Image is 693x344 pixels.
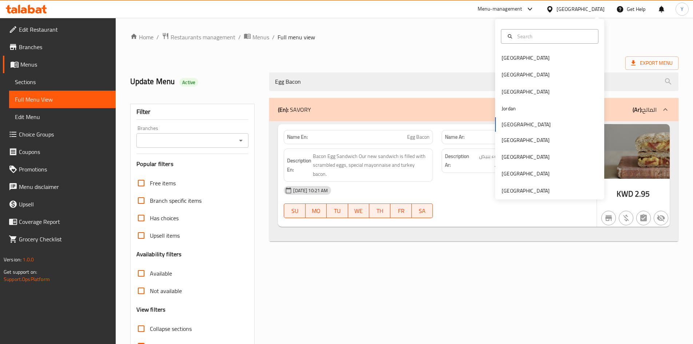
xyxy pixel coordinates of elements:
div: [GEOGRAPHIC_DATA] [502,54,550,62]
a: Edit Menu [9,108,116,126]
span: SA [415,206,430,216]
input: search [269,72,678,91]
div: [GEOGRAPHIC_DATA] [502,187,550,195]
span: Restaurants management [171,33,235,41]
strong: Description En: [287,156,311,174]
span: KWD [617,187,633,201]
p: SAVORY [278,105,311,114]
button: Not branch specific item [601,211,616,225]
a: Upsell [3,195,116,213]
li: / [238,33,241,41]
b: (Ar): [633,104,642,115]
div: (En): SAVORY(Ar):المالح [269,98,678,121]
div: [GEOGRAPHIC_DATA] [502,153,550,161]
span: TU [330,206,345,216]
strong: Description Ar: [445,152,469,170]
a: Support.OpsPlatform [4,274,50,284]
span: Active [179,79,198,86]
button: Purchased item [619,211,633,225]
a: Coverage Report [3,213,116,230]
span: Version: [4,255,21,264]
span: Menus [252,33,269,41]
span: Free items [150,179,176,187]
h3: Popular filters [136,160,249,168]
h3: Availability filters [136,250,182,258]
span: Coupons [19,147,110,156]
a: Grocery Checklist [3,230,116,248]
button: TH [369,203,390,218]
button: WE [348,203,369,218]
span: Choice Groups [19,130,110,139]
span: Upsell [19,200,110,209]
button: FR [390,203,411,218]
span: ساندويتش بيض مقددساندويتشنا جديد مملوء ببيض مخفوق، مايونيز خاص و لحم ديك رومي مقدد. [471,152,588,170]
span: Not available [150,286,182,295]
div: Menu-management [478,5,522,13]
a: Choice Groups [3,126,116,143]
div: Jordan [502,104,516,112]
div: [GEOGRAPHIC_DATA] [502,170,550,178]
span: Egg Bacon [407,133,430,141]
div: [GEOGRAPHIC_DATA] [557,5,605,13]
span: Upsell items [150,231,180,240]
a: Restaurants management [162,32,235,42]
button: Open [236,135,246,146]
button: SU [284,203,305,218]
button: Not has choices [636,211,651,225]
a: Menus [244,32,269,42]
span: Branch specific items [150,196,202,205]
span: Grocery Checklist [19,235,110,244]
button: Not available [654,211,668,225]
div: (En): SAVORY(Ar):المالح [269,121,678,242]
input: Search [514,32,594,40]
div: [GEOGRAPHIC_DATA] [502,136,550,144]
span: Edit Restaurant [19,25,110,34]
span: Full Menu View [15,95,110,104]
strong: Name Ar: [445,133,465,141]
span: Y [681,5,684,13]
span: WE [351,206,366,216]
a: Sections [9,73,116,91]
h3: View filters [136,305,166,314]
span: TH [372,206,387,216]
nav: breadcrumb [130,32,678,42]
li: / [156,33,159,41]
span: Promotions [19,165,110,174]
button: MO [306,203,327,218]
span: Available [150,269,172,278]
a: Promotions [3,161,116,178]
span: [DATE] 10:21 AM [290,187,331,194]
div: Filter [136,104,249,120]
span: Menu disclaimer [19,182,110,191]
strong: Name En: [287,133,308,141]
span: Has choices [150,214,179,222]
button: TU [327,203,348,218]
span: Export Menu [631,59,673,68]
div: [GEOGRAPHIC_DATA] [502,71,550,79]
a: Menus [3,56,116,73]
span: Collapse sections [150,324,192,333]
li: / [272,33,275,41]
span: Branches [19,43,110,51]
span: 1.0.0 [23,255,34,264]
b: (En): [278,104,288,115]
span: SU [287,206,302,216]
p: المالح [633,105,657,114]
h2: Update Menu [130,76,261,87]
a: Coupons [3,143,116,161]
div: [GEOGRAPHIC_DATA] [502,88,550,96]
span: Export Menu [625,56,678,70]
span: FR [393,206,409,216]
a: Menu disclaimer [3,178,116,195]
span: Sections [15,78,110,86]
a: Full Menu View [9,91,116,108]
span: Edit Menu [15,112,110,121]
span: Bacon Egg Sandwich Our new sandwich is filled with scrambled eggs, special mayonnaise and turkey ... [313,152,430,179]
span: Full menu view [278,33,315,41]
div: Active [179,78,198,87]
span: MO [308,206,324,216]
a: Home [130,33,154,41]
button: SA [412,203,433,218]
span: Coverage Report [19,217,110,226]
span: Menus [20,60,110,69]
